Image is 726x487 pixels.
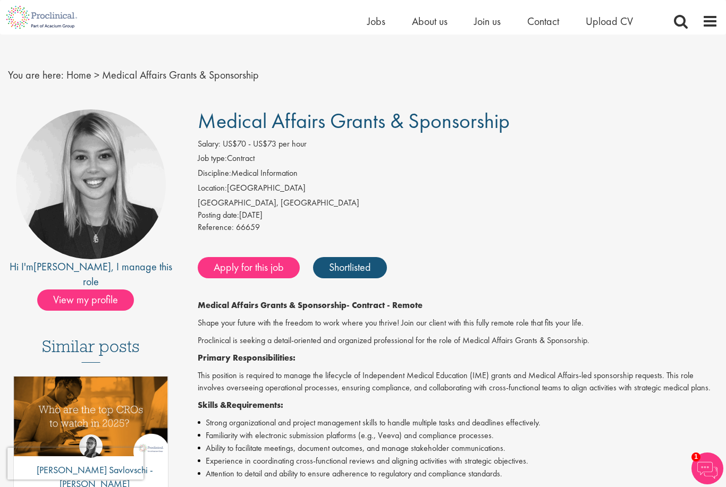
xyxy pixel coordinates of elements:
label: Reference: [198,221,234,234]
strong: Primary Responsibilities: [198,352,296,363]
a: Jobs [367,14,385,28]
span: 1 [691,452,700,462]
img: Theodora Savlovschi - Wicks [79,434,103,458]
span: 66659 [236,221,260,233]
strong: - Contract - Remote [347,300,423,311]
p: This position is required to manage the lifecycle of Independent Medical Education (IME) grants a... [198,370,719,394]
strong: Medical Affairs Grants & Sponsorship [198,300,347,311]
li: Attention to detail and ability to ensure adherence to regulatory and compliance standards. [198,467,719,480]
p: Proclinical is seeking a detail-oriented and organized professional for the role of Medical Affai... [198,335,719,347]
a: Contact [527,14,559,28]
a: View my profile [37,292,145,305]
h3: Similar posts [42,337,140,363]
li: Medical Information [198,167,719,182]
li: Ability to facilitate meetings, document outcomes, and manage stakeholder communications. [198,442,719,455]
li: [GEOGRAPHIC_DATA] [198,182,719,197]
a: About us [412,14,448,28]
p: Shape your future with the freedom to work where you thrive! Join our client with this fully remo... [198,317,719,329]
span: View my profile [37,289,134,311]
span: Posting date: [198,209,239,220]
img: Chatbot [691,452,723,484]
a: Join us [474,14,501,28]
li: Experience in coordinating cross-functional reviews and aligning activities with strategic object... [198,455,719,467]
span: US$70 - US$73 per hour [223,138,307,149]
label: Location: [198,182,227,194]
iframe: reCAPTCHA [7,448,143,480]
li: Familiarity with electronic submission platforms (e.g., Veeva) and compliance processes. [198,429,719,442]
a: Apply for this job [198,257,300,278]
div: [DATE] [198,209,719,221]
strong: Requirements: [226,399,283,411]
img: Top 10 CROs 2025 | Proclinical [14,377,168,456]
label: Job type: [198,152,227,165]
li: Contract [198,152,719,167]
span: Medical Affairs Grants & Sponsorship [198,107,510,134]
a: Link to a post [14,377,168,471]
div: [GEOGRAPHIC_DATA], [GEOGRAPHIC_DATA] [198,197,719,209]
span: Medical Affairs Grants & Sponsorship [102,68,259,82]
img: imeage of recruiter Janelle Jones [16,109,166,259]
a: [PERSON_NAME] [33,260,111,274]
label: Discipline: [198,167,231,180]
a: Shortlisted [313,257,387,278]
span: You are here: [8,68,64,82]
a: Upload CV [586,14,633,28]
li: Strong organizational and project management skills to handle multiple tasks and deadlines effect... [198,416,719,429]
div: Hi I'm , I manage this role [8,259,174,289]
label: Salary: [198,138,221,150]
span: > [94,68,99,82]
strong: Skills & [198,399,226,411]
a: breadcrumb link [66,68,91,82]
